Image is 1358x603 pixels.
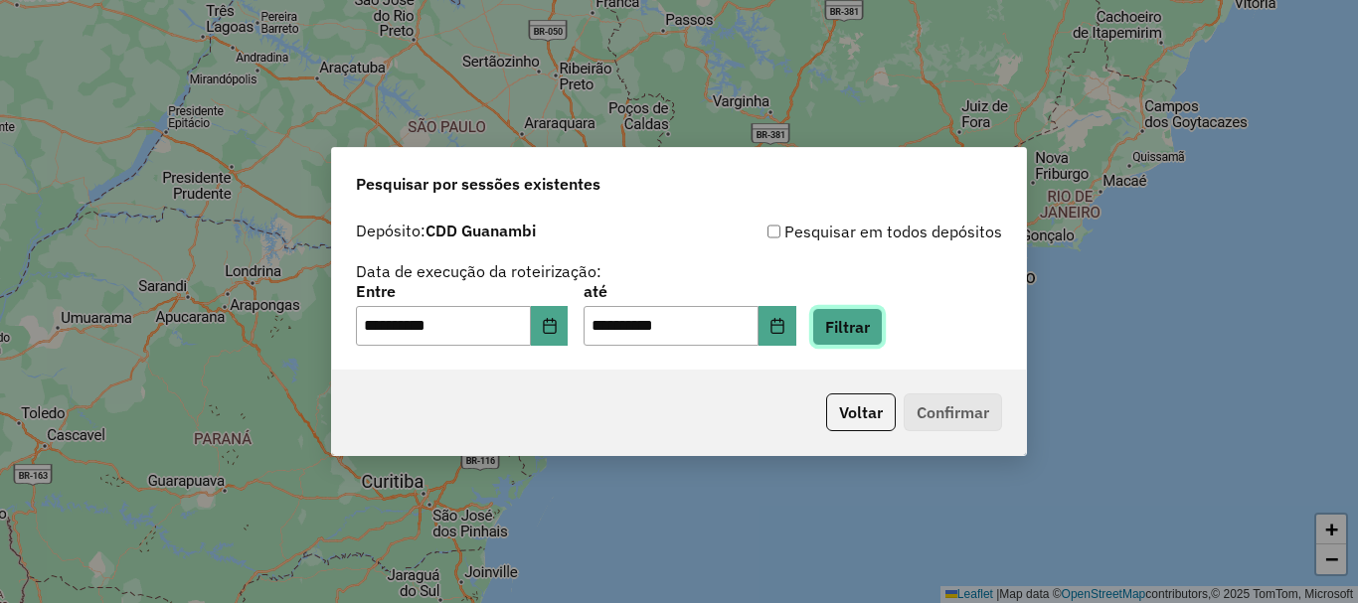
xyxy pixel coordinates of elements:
[826,393,896,431] button: Voltar
[531,306,569,346] button: Choose Date
[584,279,795,303] label: até
[356,172,600,196] span: Pesquisar por sessões existentes
[425,221,536,240] strong: CDD Guanambi
[679,220,1002,243] div: Pesquisar em todos depósitos
[759,306,796,346] button: Choose Date
[356,219,536,242] label: Depósito:
[356,259,601,283] label: Data de execução da roteirização:
[812,308,883,346] button: Filtrar
[356,279,568,303] label: Entre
